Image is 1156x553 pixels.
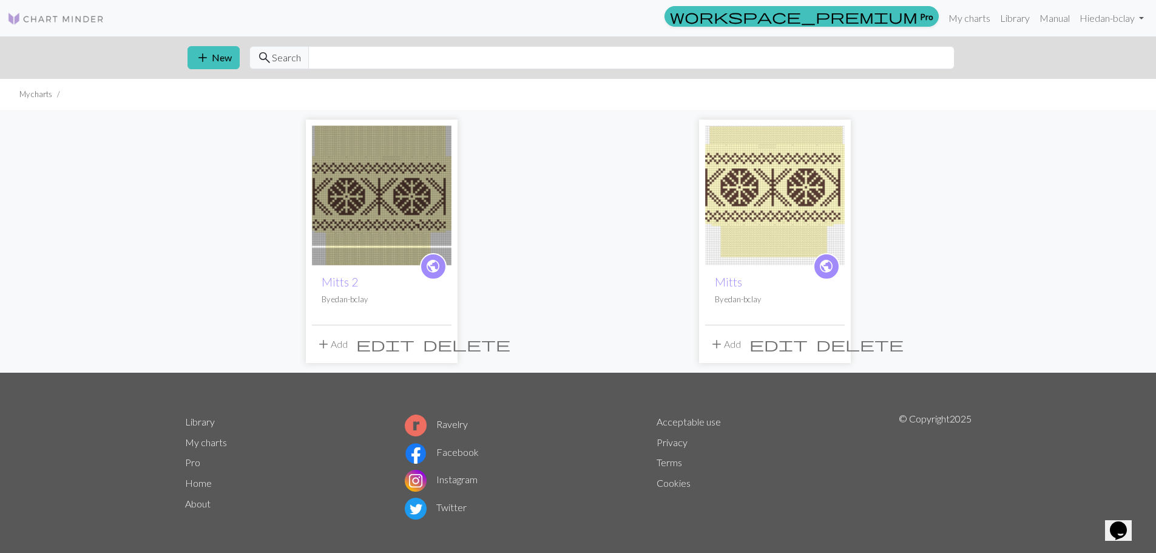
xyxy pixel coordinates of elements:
[322,275,358,289] a: Mitts 2
[312,333,352,356] button: Add
[185,477,212,489] a: Home
[420,253,447,280] a: public
[745,333,812,356] button: Edit
[312,188,451,200] a: Mitts 2
[19,89,52,100] li: My charts
[816,336,904,353] span: delete
[356,337,414,351] i: Edit
[356,336,414,353] span: edit
[670,8,918,25] span: workspace_premium
[185,498,211,509] a: About
[715,275,742,289] a: Mitts
[819,254,834,279] i: public
[705,188,845,200] a: Mitts
[657,436,688,448] a: Privacy
[188,46,240,69] button: New
[272,50,301,65] span: Search
[405,418,468,430] a: Ravelry
[7,12,104,26] img: Logo
[405,470,427,492] img: Instagram logo
[657,456,682,468] a: Terms
[405,473,478,485] a: Instagram
[664,6,939,27] a: Pro
[423,336,510,353] span: delete
[185,436,227,448] a: My charts
[715,294,835,305] p: By edan-bclay
[705,126,845,265] img: Mitts
[1035,6,1075,30] a: Manual
[812,333,908,356] button: Delete
[819,257,834,276] span: public
[1075,6,1149,30] a: Hiedan-bclay
[405,446,479,458] a: Facebook
[316,336,331,353] span: add
[425,257,441,276] span: public
[944,6,995,30] a: My charts
[813,253,840,280] a: public
[185,416,215,427] a: Library
[899,412,972,522] p: © Copyright 2025
[405,415,427,436] img: Ravelry logo
[322,294,442,305] p: By edan-bclay
[1105,504,1144,541] iframe: chat widget
[657,416,721,427] a: Acceptable use
[195,49,210,66] span: add
[405,498,427,520] img: Twitter logo
[749,337,808,351] i: Edit
[709,336,724,353] span: add
[995,6,1035,30] a: Library
[352,333,419,356] button: Edit
[405,501,467,513] a: Twitter
[749,336,808,353] span: edit
[425,254,441,279] i: public
[705,333,745,356] button: Add
[257,49,272,66] span: search
[405,443,427,464] img: Facebook logo
[312,126,451,265] img: Mitts 2
[419,333,515,356] button: Delete
[185,456,200,468] a: Pro
[657,477,691,489] a: Cookies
